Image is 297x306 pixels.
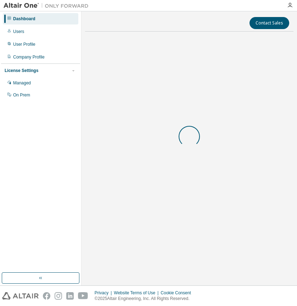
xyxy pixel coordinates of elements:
[114,290,161,296] div: Website Terms of Use
[66,292,74,300] img: linkedin.svg
[13,29,24,34] div: Users
[13,54,45,60] div: Company Profile
[95,290,114,296] div: Privacy
[2,292,39,300] img: altair_logo.svg
[250,17,289,29] button: Contact Sales
[5,68,38,73] div: License Settings
[55,292,62,300] img: instagram.svg
[78,292,88,300] img: youtube.svg
[43,292,50,300] img: facebook.svg
[13,80,31,86] div: Managed
[13,16,35,22] div: Dashboard
[161,290,195,296] div: Cookie Consent
[13,41,35,47] div: User Profile
[95,296,195,302] p: © 2025 Altair Engineering, Inc. All Rights Reserved.
[13,92,30,98] div: On Prem
[4,2,92,9] img: Altair One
